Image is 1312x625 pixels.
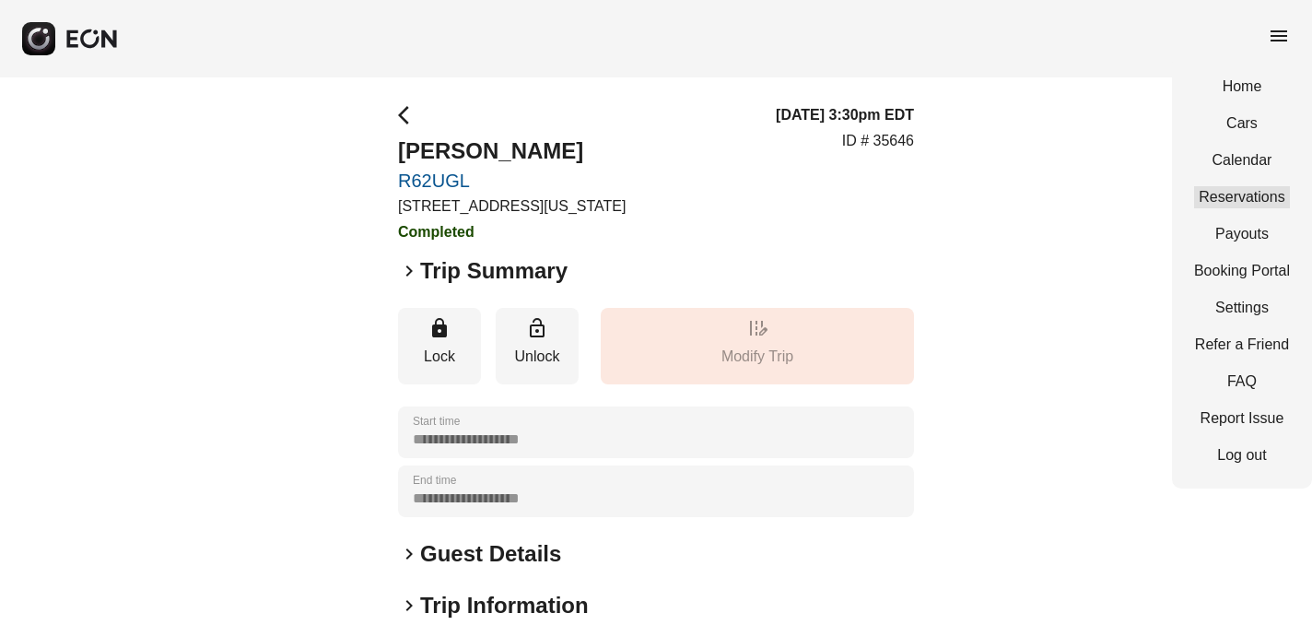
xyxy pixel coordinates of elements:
[398,595,420,617] span: keyboard_arrow_right
[420,256,568,286] h2: Trip Summary
[1194,444,1290,466] a: Log out
[526,317,548,339] span: lock_open
[1194,186,1290,208] a: Reservations
[776,104,914,126] h3: [DATE] 3:30pm EDT
[1194,297,1290,319] a: Settings
[428,317,451,339] span: lock
[398,195,626,218] p: [STREET_ADDRESS][US_STATE]
[1194,76,1290,98] a: Home
[496,308,579,384] button: Unlock
[398,221,626,243] h3: Completed
[1194,334,1290,356] a: Refer a Friend
[398,104,420,126] span: arrow_back_ios
[398,170,626,192] a: R62UGL
[842,130,914,152] p: ID # 35646
[505,346,569,368] p: Unlock
[398,136,626,166] h2: [PERSON_NAME]
[1194,371,1290,393] a: FAQ
[1194,149,1290,171] a: Calendar
[1194,407,1290,430] a: Report Issue
[420,591,589,620] h2: Trip Information
[407,346,472,368] p: Lock
[1194,112,1290,135] a: Cars
[1194,223,1290,245] a: Payouts
[398,308,481,384] button: Lock
[398,260,420,282] span: keyboard_arrow_right
[1194,260,1290,282] a: Booking Portal
[1268,25,1290,47] span: menu
[398,543,420,565] span: keyboard_arrow_right
[420,539,561,569] h2: Guest Details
